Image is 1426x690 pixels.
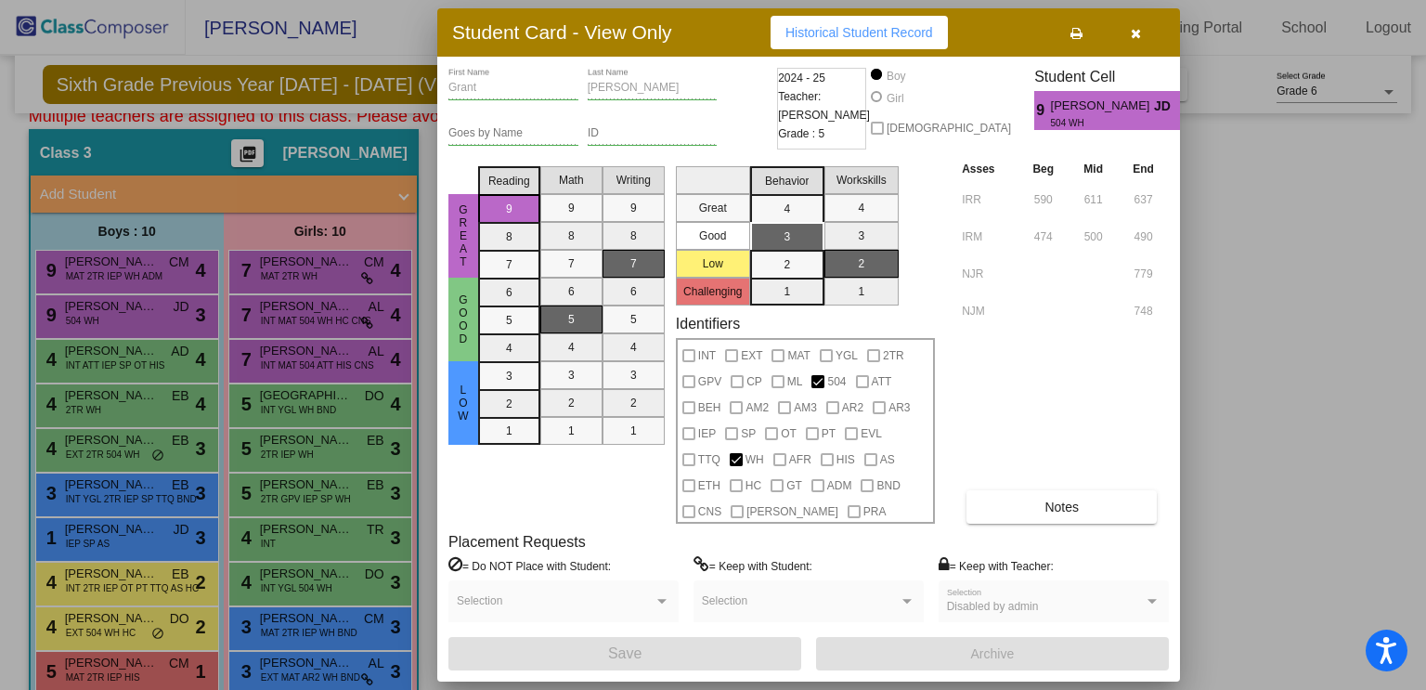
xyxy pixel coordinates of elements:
label: = Keep with Teacher: [939,556,1054,575]
span: [PERSON_NAME] [1051,97,1154,116]
span: Notes [1044,500,1079,514]
span: AM3 [794,397,817,419]
input: goes by name [448,127,578,140]
span: Great [455,203,472,268]
span: JD [1154,97,1180,116]
span: 9 [1034,99,1050,122]
th: Asses [957,159,1018,179]
span: Low [455,384,472,423]
span: 504 [827,371,846,393]
input: assessment [962,297,1013,325]
label: Identifiers [676,315,740,332]
span: ETH [698,475,720,497]
input: assessment [962,260,1013,288]
span: [PERSON_NAME] [746,501,838,523]
span: [DEMOGRAPHIC_DATA] [887,117,1011,139]
button: Save [448,637,801,670]
span: Good [455,293,472,345]
span: GPV [698,371,721,393]
label: Placement Requests [448,533,586,551]
span: ADM [827,475,852,497]
span: WH [745,449,764,471]
span: 504 WH [1051,116,1141,130]
span: CNS [698,501,721,523]
span: AM2 [745,397,769,419]
span: AR2 [842,397,863,419]
span: AS [880,449,895,471]
span: EVL [861,423,882,445]
span: ML [787,371,803,393]
span: YGL [836,345,858,367]
span: 2TR [883,345,904,367]
span: BEH [698,397,721,419]
span: HIS [836,449,855,471]
span: HC [745,475,761,497]
span: AFR [789,449,811,471]
span: 3 [1180,99,1196,122]
span: PRA [863,501,887,523]
span: Disabled by admin [947,600,1039,613]
label: = Keep with Student: [694,556,812,575]
span: Historical Student Record [785,25,933,40]
span: IEP [698,423,716,445]
th: Mid [1069,159,1118,179]
input: assessment [962,223,1013,251]
button: Archive [816,637,1169,670]
th: End [1118,159,1169,179]
span: SP [741,423,756,445]
span: AR3 [888,397,910,419]
span: Teacher: [PERSON_NAME] [778,87,870,124]
h3: Student Card - View Only [452,20,672,44]
span: INT [698,345,716,367]
span: OT [781,423,797,445]
button: Notes [966,490,1157,524]
h3: Student Cell [1034,68,1196,85]
span: Archive [971,646,1015,661]
span: CP [746,371,762,393]
div: Boy [886,68,906,85]
span: BND [876,475,900,497]
span: MAT [787,345,810,367]
span: PT [822,423,836,445]
th: Beg [1018,159,1069,179]
div: Girl [886,90,904,107]
input: assessment [962,186,1013,214]
span: ATT [872,371,892,393]
button: Historical Student Record [771,16,948,49]
label: = Do NOT Place with Student: [448,556,611,575]
span: TTQ [698,449,720,471]
span: GT [786,475,802,497]
span: Save [608,645,642,661]
span: 2024 - 25 [778,69,825,87]
span: Grade : 5 [778,124,824,143]
span: EXT [741,345,762,367]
